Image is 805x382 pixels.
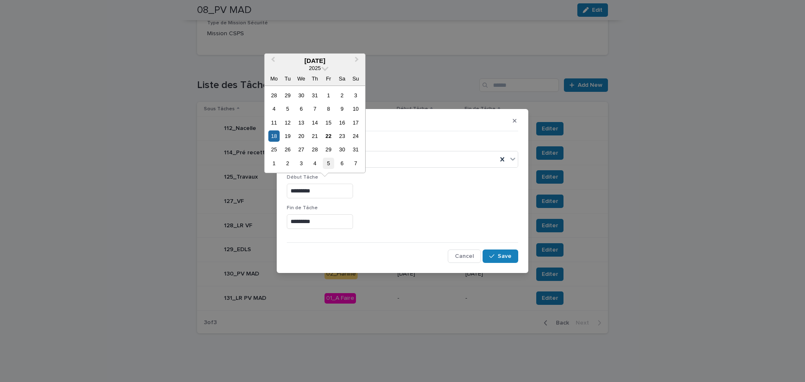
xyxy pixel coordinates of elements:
div: Choose Friday, 1 August 2025 [323,90,334,101]
div: We [296,73,307,84]
div: Mo [268,73,280,84]
button: Cancel [448,249,481,263]
div: Choose Tuesday, 29 July 2025 [282,90,293,101]
div: Choose Wednesday, 30 July 2025 [296,90,307,101]
div: Choose Thursday, 4 September 2025 [309,158,320,169]
div: Choose Wednesday, 20 August 2025 [296,130,307,142]
div: Th [309,73,320,84]
span: Cancel [455,253,474,259]
div: Tu [282,73,293,84]
div: Choose Tuesday, 26 August 2025 [282,144,293,155]
div: Choose Wednesday, 6 August 2025 [296,103,307,114]
button: Next Month [351,55,364,68]
div: Choose Tuesday, 19 August 2025 [282,130,293,142]
div: Choose Thursday, 28 August 2025 [309,144,320,155]
div: Choose Monday, 28 July 2025 [268,90,280,101]
div: Choose Friday, 8 August 2025 [323,103,334,114]
div: month 2025-08 [267,88,362,170]
div: Choose Wednesday, 27 August 2025 [296,144,307,155]
div: Choose Wednesday, 3 September 2025 [296,158,307,169]
div: Choose Monday, 25 August 2025 [268,144,280,155]
div: Choose Saturday, 23 August 2025 [336,130,348,142]
span: Début Tâche [287,175,318,180]
div: Choose Thursday, 21 August 2025 [309,130,320,142]
div: Choose Monday, 18 August 2025 [268,130,280,142]
div: Fr [323,73,334,84]
button: Save [483,249,518,263]
div: Su [350,73,361,84]
div: Choose Sunday, 10 August 2025 [350,103,361,114]
div: Choose Thursday, 7 August 2025 [309,103,320,114]
div: Choose Saturday, 30 August 2025 [336,144,348,155]
div: Choose Tuesday, 2 September 2025 [282,158,293,169]
div: Choose Sunday, 17 August 2025 [350,117,361,128]
div: Choose Sunday, 7 September 2025 [350,158,361,169]
div: [DATE] [265,57,365,65]
div: Choose Sunday, 31 August 2025 [350,144,361,155]
div: Choose Friday, 29 August 2025 [323,144,334,155]
div: Sa [336,73,348,84]
div: Choose Tuesday, 5 August 2025 [282,103,293,114]
div: Choose Monday, 4 August 2025 [268,103,280,114]
div: Choose Thursday, 14 August 2025 [309,117,320,128]
span: 2025 [309,65,321,71]
div: Choose Sunday, 3 August 2025 [350,90,361,101]
div: Choose Friday, 15 August 2025 [323,117,334,128]
div: Choose Sunday, 24 August 2025 [350,130,361,142]
div: Choose Friday, 22 August 2025 [323,130,334,142]
div: Choose Saturday, 9 August 2025 [336,103,348,114]
div: Choose Monday, 11 August 2025 [268,117,280,128]
div: Choose Monday, 1 September 2025 [268,158,280,169]
span: Save [498,253,512,259]
div: Choose Saturday, 16 August 2025 [336,117,348,128]
div: Choose Friday, 5 September 2025 [323,158,334,169]
div: Choose Saturday, 2 August 2025 [336,90,348,101]
button: Previous Month [265,55,279,68]
div: Choose Thursday, 31 July 2025 [309,90,320,101]
div: Choose Tuesday, 12 August 2025 [282,117,293,128]
span: Fin de Tâche [287,205,318,210]
div: Choose Saturday, 6 September 2025 [336,158,348,169]
div: Choose Wednesday, 13 August 2025 [296,117,307,128]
